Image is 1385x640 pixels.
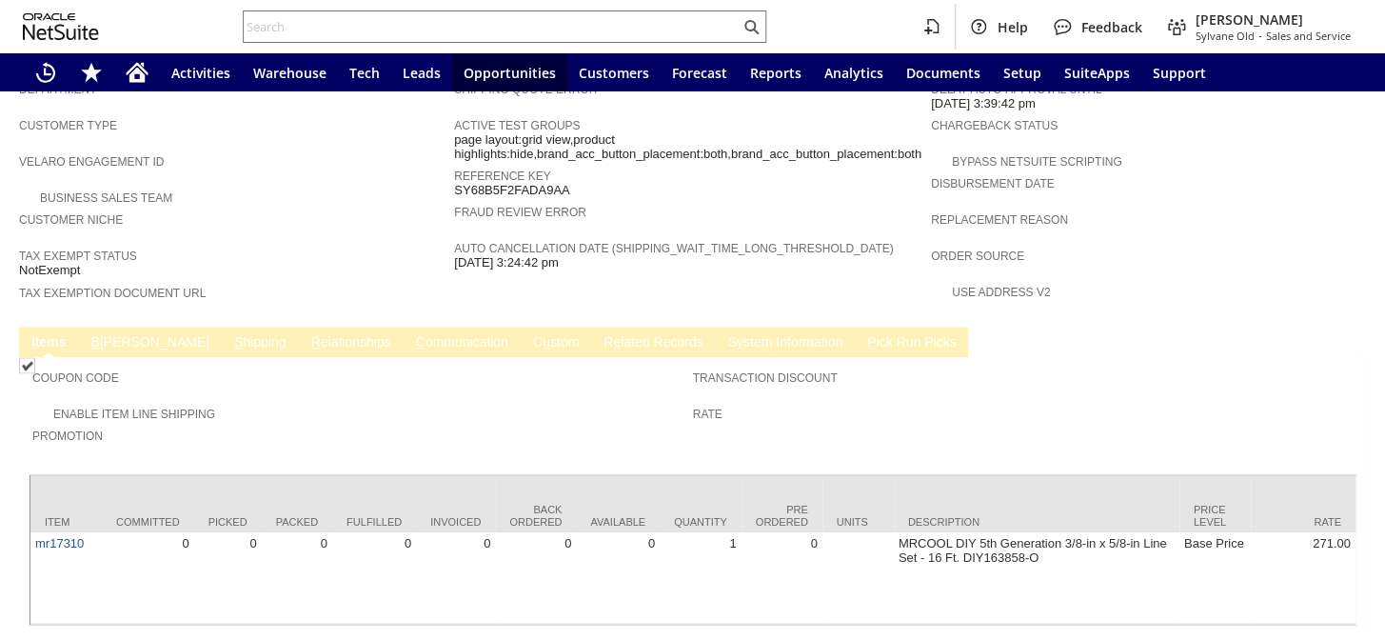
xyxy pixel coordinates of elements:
span: R [311,334,321,350]
a: Recent Records [23,53,69,91]
span: e [613,334,621,350]
a: Customers [567,53,661,91]
div: Available [590,515,645,527]
a: Customer Niche [19,213,123,227]
svg: logo [23,13,99,40]
td: 0 [742,532,822,624]
a: Rate [693,408,722,421]
svg: Home [126,61,148,84]
a: Related Records [599,334,707,352]
div: Description [908,515,1165,527]
span: NotExempt [19,263,80,278]
a: Business Sales Team [40,191,172,205]
span: Feedback [1081,18,1142,36]
span: u [543,334,550,350]
div: Item [45,515,88,527]
a: Tax Exemption Document URL [19,287,206,300]
div: Pre Ordered [756,504,808,527]
a: Opportunities [452,53,567,91]
div: Picked [208,515,247,527]
a: Bypass NetSuite Scripting [952,155,1121,169]
a: Items [27,334,71,352]
a: Coupon Code [32,371,119,385]
span: Support [1153,64,1206,82]
a: Activities [160,53,242,91]
span: Documents [906,64,980,82]
span: page layout:grid view,product highlights:hide,brand_acc_button_placement:both,brand_acc_button_pl... [454,132,921,162]
td: 0 [416,532,495,624]
a: Replacement reason [931,213,1068,227]
span: [PERSON_NAME] [1196,10,1351,29]
td: Base Price [1179,532,1251,624]
a: Velaro Engagement ID [19,155,164,169]
span: - [1258,29,1262,43]
a: Communication [411,334,513,352]
td: 0 [262,532,332,624]
a: Pick Run Picks [862,334,960,352]
a: Transaction Discount [693,371,838,385]
a: Order Source [931,250,1024,263]
td: 0 [576,532,660,624]
td: MRCOOL DIY 5th Generation 3/8-in x 5/8-in Line Set - 16 Ft. DIY163858-O [894,532,1179,624]
span: P [867,334,876,350]
span: SuiteApps [1064,64,1130,82]
a: Tax Exempt Status [19,250,137,263]
a: Leads [391,53,452,91]
td: 0 [332,532,416,624]
a: Forecast [661,53,739,91]
a: Custom [528,334,584,352]
a: Customer Type [19,119,117,132]
span: SY68B5F2FADA9AA [454,183,569,198]
span: S [234,334,243,350]
span: [DATE] 3:24:42 pm [454,255,559,270]
svg: Recent Records [34,61,57,84]
a: mr17310 [35,535,84,550]
a: Reports [739,53,813,91]
a: Relationships [307,334,396,352]
a: System Information [722,334,847,352]
input: Search [244,15,740,38]
span: Sales and Service [1266,29,1351,43]
div: Units [837,515,880,527]
span: Help [998,18,1028,36]
td: 0 [495,532,576,624]
a: Analytics [813,53,895,91]
span: Reports [750,64,801,82]
span: I [31,334,35,350]
div: Fulfilled [346,515,402,527]
a: Chargeback Status [931,119,1058,132]
td: 271.00 [1251,532,1355,624]
a: Disbursement Date [931,177,1055,190]
span: Tech [349,64,380,82]
div: Shortcuts [69,53,114,91]
span: Setup [1003,64,1041,82]
a: Shipping [229,334,291,352]
a: Promotion [32,430,103,443]
svg: Shortcuts [80,61,103,84]
img: Checked [19,357,35,373]
span: Activities [171,64,230,82]
span: Opportunities [464,64,556,82]
a: B[PERSON_NAME] [87,334,214,352]
a: Enable Item Line Shipping [53,408,215,421]
span: Forecast [672,64,727,82]
div: Back Ordered [509,504,562,527]
a: Tech [338,53,391,91]
a: SuiteApps [1053,53,1141,91]
a: Active Test Groups [454,119,580,132]
span: [DATE] 3:39:42 pm [931,96,1036,111]
span: y [737,334,743,350]
span: Leads [403,64,441,82]
a: Support [1141,53,1217,91]
a: Setup [992,53,1053,91]
span: Warehouse [253,64,326,82]
td: 0 [102,532,194,624]
span: Customers [579,64,649,82]
a: Auto Cancellation Date (shipping_wait_time_long_threshold_date) [454,242,893,255]
a: Fraud Review Error [454,206,586,219]
a: Warehouse [242,53,338,91]
a: Reference Key [454,170,550,183]
span: Analytics [824,64,883,82]
div: Packed [276,515,318,527]
a: Unrolled view on [1332,330,1355,353]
